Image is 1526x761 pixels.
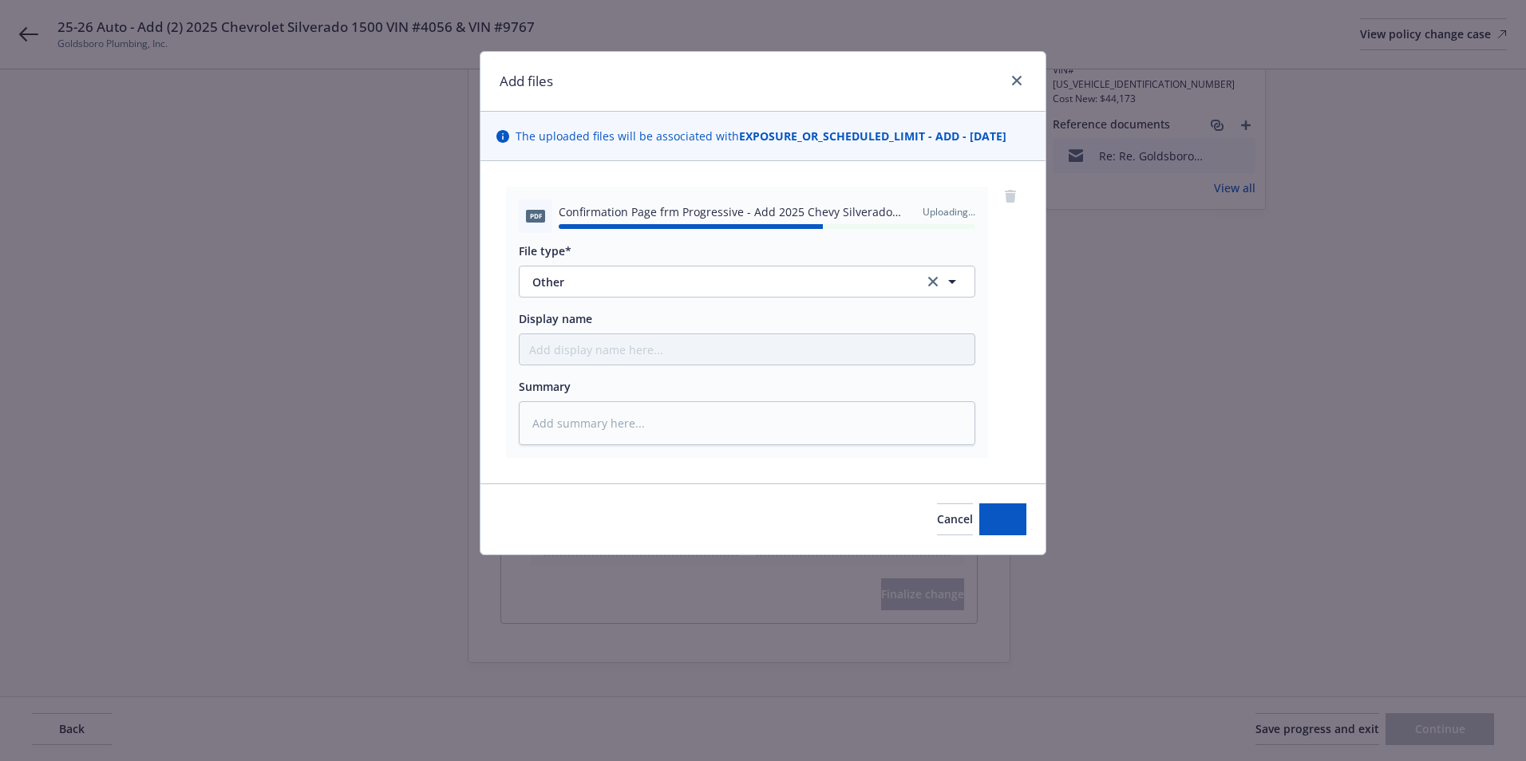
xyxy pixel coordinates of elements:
[532,274,902,290] span: Other
[937,511,973,526] span: Cancel
[979,511,1026,526] span: Add files
[519,311,592,326] span: Display name
[739,128,1006,144] strong: EXPOSURE_OR_SCHEDULED_LIMIT - ADD - [DATE]
[937,503,973,535] button: Cancel
[519,266,975,298] button: Otherclear selection
[519,379,571,394] span: Summary
[923,205,975,219] span: Uploading...
[500,71,553,92] h1: Add files
[526,210,545,222] span: pdf
[1007,71,1026,90] a: close
[923,272,943,291] a: clear selection
[519,243,571,258] span: File type*
[979,503,1026,535] button: Add files
[559,203,910,220] span: Confirmation Page frm Progressive - Add 2025 Chevy Silverado VIN#9767 & VIN#4056.pdf
[516,128,1006,144] span: The uploaded files will be associated with
[520,334,975,365] input: Add display name here...
[1001,187,1020,206] a: remove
